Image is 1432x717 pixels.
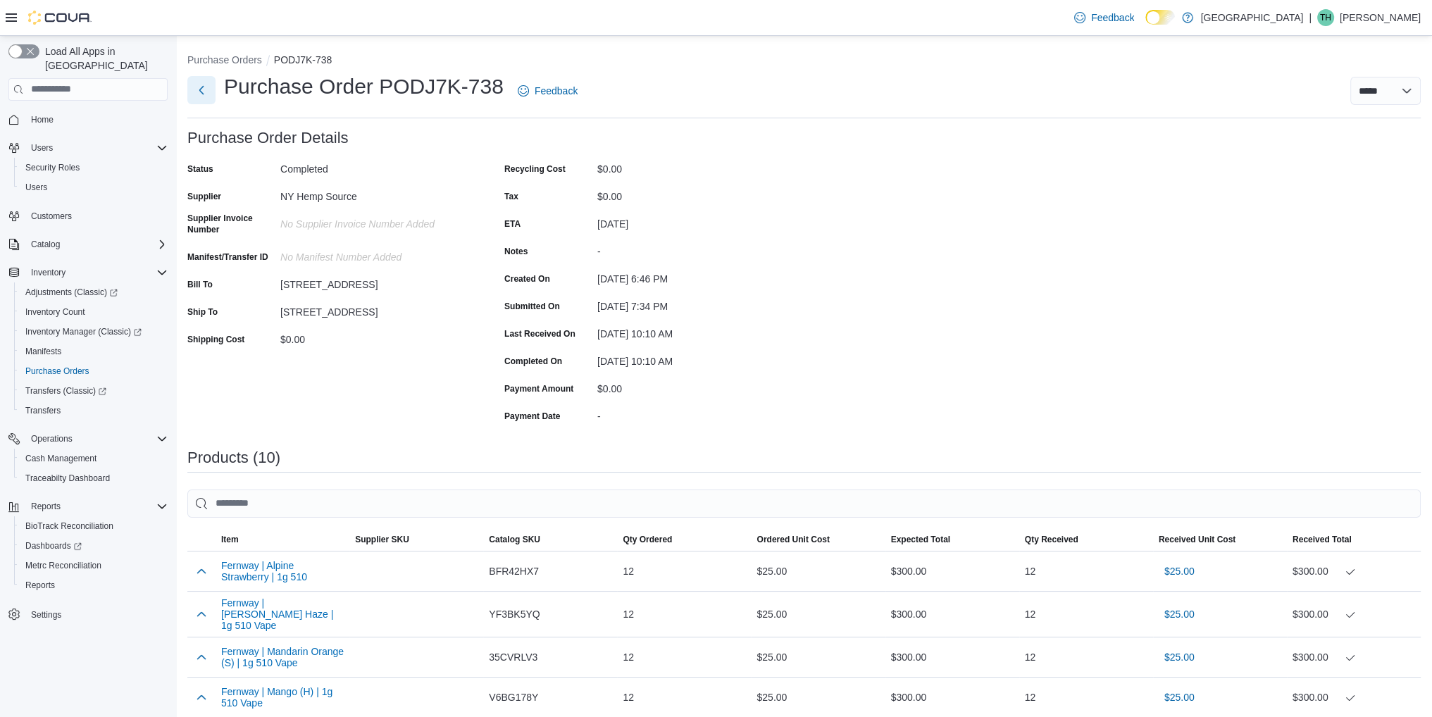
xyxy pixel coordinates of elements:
label: Tax [504,191,518,202]
div: No Supplier Invoice Number added [280,213,469,230]
a: Dashboards [20,537,87,554]
button: Reports [3,497,173,516]
span: Manifests [25,346,61,357]
div: NY Hemp Source [280,185,469,202]
span: Received Unit Cost [1159,534,1235,545]
button: $25.00 [1159,683,1200,711]
label: Supplier [187,191,221,202]
button: BioTrack Reconciliation [14,516,173,536]
a: Inventory Manager (Classic) [14,322,173,342]
span: Supplier SKU [355,534,409,545]
span: Users [25,182,47,193]
span: Cash Management [20,450,168,467]
span: Purchase Orders [20,363,168,380]
span: Item [221,534,239,545]
button: Catalog [3,235,173,254]
button: Received Unit Cost [1153,528,1287,551]
a: Transfers (Classic) [14,381,173,401]
span: $25.00 [1164,564,1195,578]
button: Next [187,76,216,104]
label: Recycling Cost [504,163,566,175]
div: No Manifest Number added [280,246,469,263]
span: Reports [31,501,61,512]
span: Operations [25,430,168,447]
button: Catalog [25,236,66,253]
div: $300.00 [885,643,1019,671]
span: Metrc Reconciliation [20,557,168,574]
span: Expected Total [891,534,950,545]
div: 12 [1019,557,1153,585]
span: Catalog [31,239,60,250]
img: Cova [28,11,92,25]
div: [DATE] [597,213,786,230]
span: Received Total [1293,534,1352,545]
span: Load All Apps in [GEOGRAPHIC_DATA] [39,44,168,73]
a: Security Roles [20,159,85,176]
span: Users [31,142,53,154]
button: $25.00 [1159,557,1200,585]
a: Adjustments (Classic) [14,282,173,302]
div: $300.00 [885,600,1019,628]
button: $25.00 [1159,643,1200,671]
a: Reports [20,577,61,594]
span: BioTrack Reconciliation [20,518,168,535]
a: Settings [25,606,67,623]
a: Manifests [20,343,67,360]
button: Users [14,177,173,197]
a: Users [20,179,53,196]
div: Tom Hayden [1317,9,1334,26]
a: BioTrack Reconciliation [20,518,119,535]
div: $300.00 [885,683,1019,711]
div: 12 [617,557,751,585]
div: 12 [1019,600,1153,628]
label: Ship To [187,306,218,318]
label: Bill To [187,279,213,290]
span: Inventory Count [20,304,168,320]
span: Cash Management [25,453,96,464]
button: Fernway | [PERSON_NAME] Haze | 1g 510 Vape [221,597,344,631]
span: Inventory Manager (Classic) [25,326,142,337]
span: Adjustments (Classic) [25,287,118,298]
a: Dashboards [14,536,173,556]
a: Adjustments (Classic) [20,284,123,301]
span: Inventory [25,264,168,281]
div: - [597,405,786,422]
div: - [597,240,786,257]
span: Traceabilty Dashboard [20,470,168,487]
div: 12 [1019,643,1153,671]
button: Qty Received [1019,528,1153,551]
a: Traceabilty Dashboard [20,470,116,487]
span: Feedback [535,84,578,98]
button: Reports [25,498,66,515]
a: Customers [25,208,77,225]
div: 12 [1019,683,1153,711]
div: 12 [617,643,751,671]
div: [DATE] 6:46 PM [597,268,786,285]
span: Reports [25,498,168,515]
label: Status [187,163,213,175]
p: [GEOGRAPHIC_DATA] [1200,9,1303,26]
div: $300.00 [1293,563,1415,580]
div: [STREET_ADDRESS] [280,301,469,318]
span: Catalog SKU [489,534,540,545]
div: $300.00 [1293,689,1415,706]
span: YF3BK5YQ [489,606,540,623]
button: Cash Management [14,449,173,468]
span: Purchase Orders [25,366,89,377]
span: Dashboards [25,540,82,551]
button: Supplier SKU [349,528,483,551]
span: Inventory Count [25,306,85,318]
p: [PERSON_NAME] [1340,9,1421,26]
div: $300.00 [1293,649,1415,666]
label: Payment Amount [504,383,573,394]
span: Ordered Unit Cost [757,534,829,545]
button: Purchase Orders [14,361,173,381]
span: Security Roles [25,162,80,173]
span: Feedback [1091,11,1134,25]
a: Feedback [512,77,583,105]
div: [DATE] 10:10 AM [597,350,786,367]
button: Traceabilty Dashboard [14,468,173,488]
button: Security Roles [14,158,173,177]
span: Users [25,139,168,156]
